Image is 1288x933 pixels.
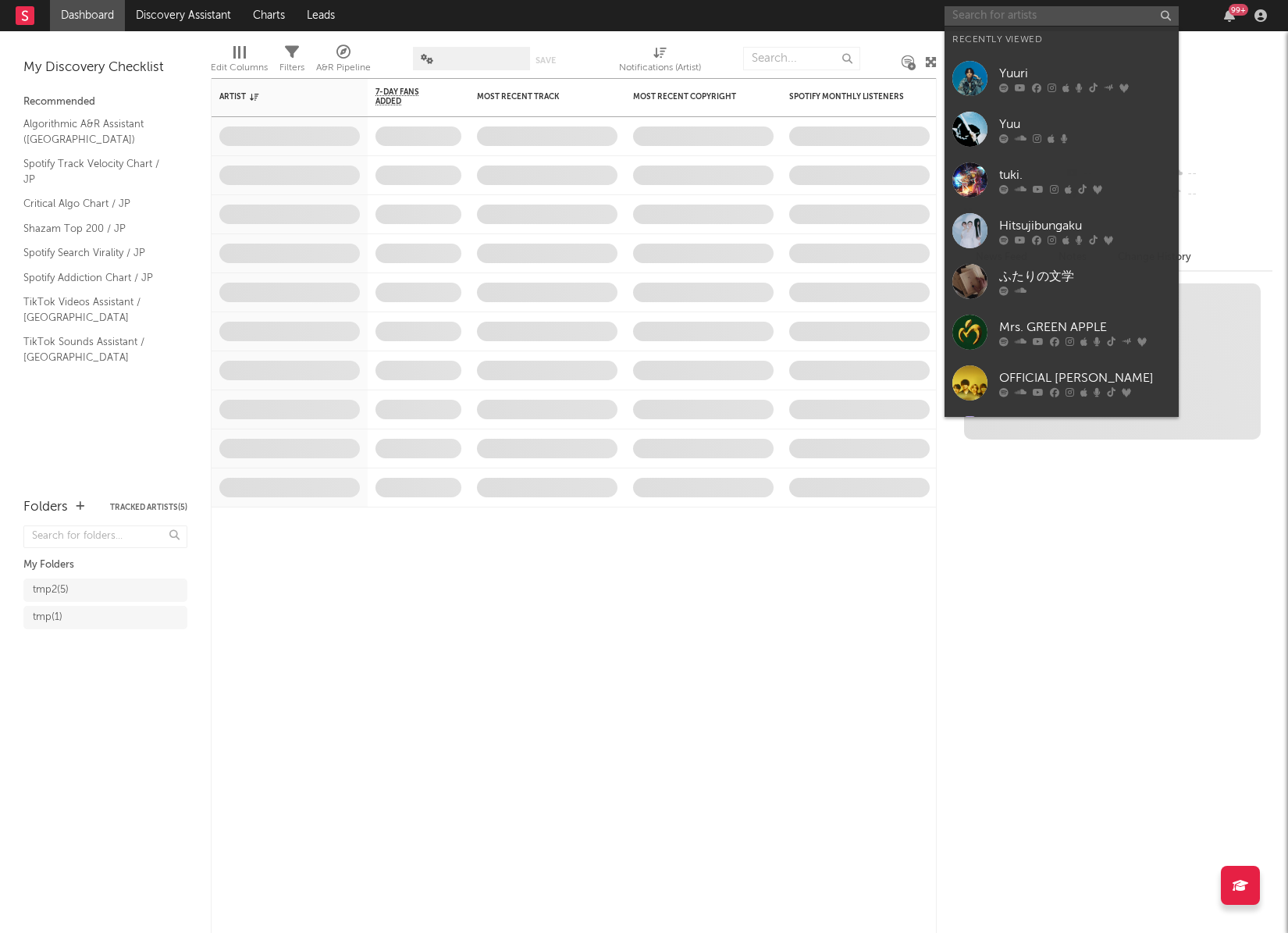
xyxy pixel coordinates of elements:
a: Spotify Addiction Chart / JP [23,269,172,287]
div: tmp2 ( 5 ) [33,581,69,600]
div: Mrs. GREEN APPLE [999,318,1171,337]
div: A&R Pipeline [316,59,371,77]
div: Hitsujibungaku [999,216,1171,235]
a: tmp2(5) [23,579,187,602]
button: Tracked Artists(5) [110,504,187,511]
input: Search... [743,47,860,70]
div: Notifications (Artist) [619,59,701,77]
div: My Folders [23,556,187,575]
button: 99+ [1224,9,1235,22]
div: tuki. [999,166,1171,184]
div: ふたりの文学 [999,267,1171,286]
a: Yuu [945,104,1179,155]
a: tuki. [945,155,1179,205]
a: tmp(1) [23,606,187,629]
div: Spotify Monthly Listeners [789,92,906,101]
a: TikTok Videos Assistant / [GEOGRAPHIC_DATA] [23,294,172,326]
input: Search for artists [945,6,1179,26]
div: Artist [219,92,336,101]
a: Algorithmic A&R Assistant ([GEOGRAPHIC_DATA]) [23,116,172,148]
div: Edit Columns [211,39,268,84]
button: Save [535,56,556,65]
a: Shazam Top 200 / JP [23,220,172,237]
div: OFFICIAL [PERSON_NAME] [999,369,1171,387]
a: Critical Algo Chart / JP [23,195,172,212]
div: Yuuri [999,64,1171,83]
div: 99 + [1229,4,1248,16]
a: ふたりの文学 [945,256,1179,307]
a: TWICE [945,408,1179,459]
a: Spotify Track Velocity Chart / JP [23,155,172,187]
div: -- [1169,164,1272,184]
a: Hitsujibungaku [945,205,1179,256]
div: Most Recent Track [477,92,594,101]
a: Spotify Search Virality / JP [23,244,172,262]
a: TikTok Sounds Assistant / [GEOGRAPHIC_DATA] [23,333,172,365]
div: Filters [279,39,304,84]
div: Recommended [23,93,187,112]
div: A&R Pipeline [316,39,371,84]
div: Most Recent Copyright [633,92,750,101]
div: Recently Viewed [952,30,1171,49]
div: Folders [23,498,68,517]
div: My Discovery Checklist [23,59,187,77]
div: Filters [279,59,304,77]
div: Edit Columns [211,59,268,77]
div: Notifications (Artist) [619,39,701,84]
div: tmp ( 1 ) [33,608,62,627]
input: Search for folders... [23,525,187,548]
div: Yuu [999,115,1171,134]
a: Yuuri [945,53,1179,104]
a: OFFICIAL [PERSON_NAME] [945,358,1179,408]
a: Mrs. GREEN APPLE [945,307,1179,358]
div: -- [1169,184,1272,205]
span: 7-Day Fans Added [375,87,438,106]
